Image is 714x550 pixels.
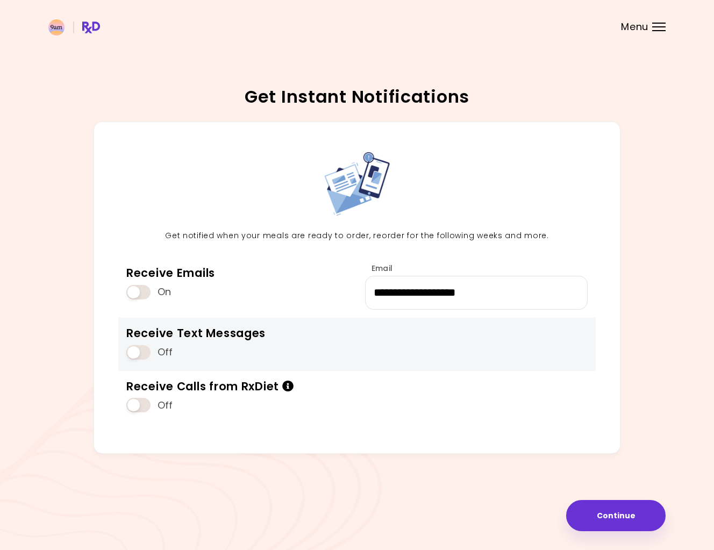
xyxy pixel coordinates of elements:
i: Info [282,381,294,392]
div: Receive Calls from RxDiet [126,379,294,394]
label: Email [365,263,392,274]
div: Receive Text Messages [126,326,266,340]
img: RxDiet [48,19,100,35]
span: On [158,286,171,298]
div: Receive Emails [126,266,215,280]
span: Off [158,346,173,359]
span: Off [158,399,173,412]
h2: Get Instant Notifications [48,88,666,105]
span: Menu [621,22,648,32]
button: Continue [566,500,666,531]
p: Get notified when your meals are ready to order, reorder for the following weeks and more. [118,230,596,242]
